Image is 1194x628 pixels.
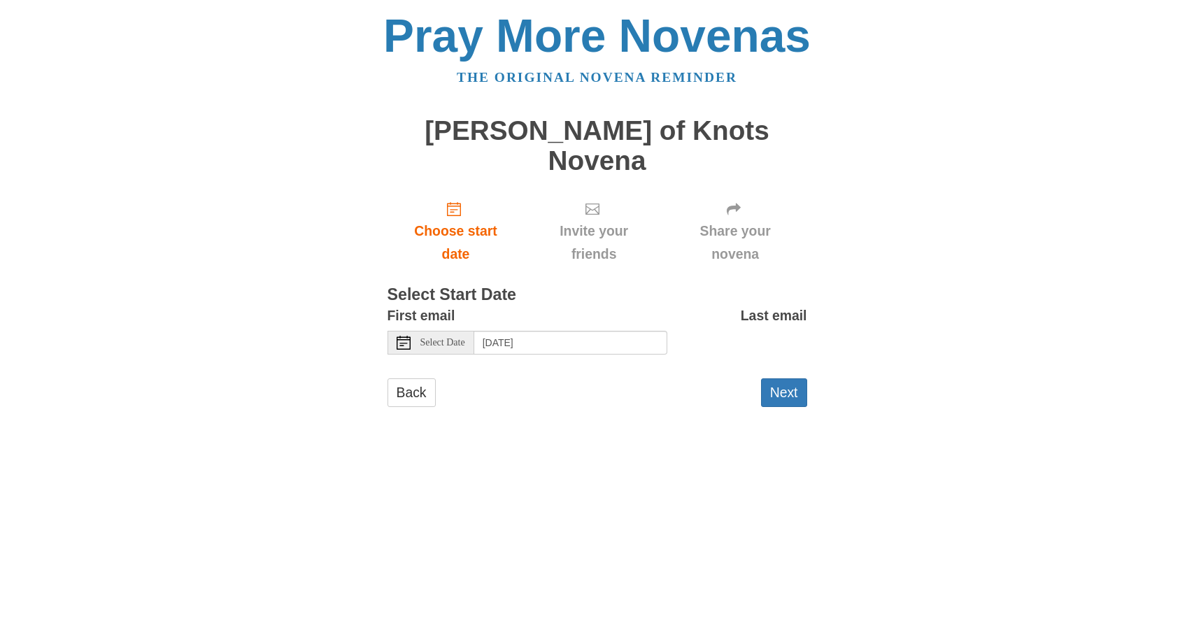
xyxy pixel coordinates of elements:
[741,304,807,327] label: Last email
[388,378,436,407] a: Back
[401,220,511,266] span: Choose start date
[388,286,807,304] h3: Select Start Date
[524,190,663,273] div: Click "Next" to confirm your start date first.
[457,70,737,85] a: The original novena reminder
[420,338,465,348] span: Select Date
[538,220,649,266] span: Invite your friends
[761,378,807,407] button: Next
[388,190,525,273] a: Choose start date
[383,10,811,62] a: Pray More Novenas
[388,304,455,327] label: First email
[388,116,807,176] h1: [PERSON_NAME] of Knots Novena
[678,220,793,266] span: Share your novena
[664,190,807,273] div: Click "Next" to confirm your start date first.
